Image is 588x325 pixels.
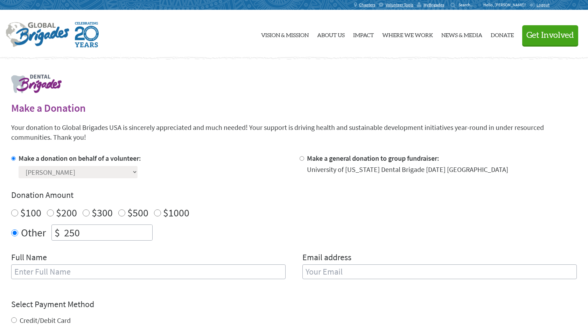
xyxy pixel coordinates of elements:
[537,2,549,7] span: Logout
[529,2,549,8] a: Logout
[386,2,413,8] span: Volunteer Tools
[423,2,444,8] span: MyBrigades
[307,165,508,174] div: University of [US_STATE] Dental Brigade [DATE] [GEOGRAPHIC_DATA]
[522,25,578,45] button: Get Involved
[441,16,482,52] a: News & Media
[11,75,62,93] img: logo-dental.png
[56,206,77,219] label: $200
[63,225,152,240] input: Enter Amount
[317,16,345,52] a: About Us
[261,16,309,52] a: Vision & Mission
[75,22,99,47] img: Global Brigades Celebrating 20 Years
[127,206,148,219] label: $500
[11,264,286,279] input: Enter Full Name
[458,2,478,7] input: Search...
[11,299,577,310] h4: Select Payment Method
[491,16,514,52] a: Donate
[11,123,577,142] p: Your donation to Global Brigades USA is sincerely appreciated and much needed! Your support is dr...
[21,224,46,241] label: Other
[483,2,529,8] p: Hello, [PERSON_NAME]!
[11,252,47,264] label: Full Name
[163,206,189,219] label: $1000
[307,154,439,162] label: Make a general donation to group fundraiser:
[19,154,141,162] label: Make a donation on behalf of a volunteer:
[11,102,577,114] h2: Make a Donation
[52,225,63,240] div: $
[92,206,113,219] label: $300
[6,22,69,47] img: Global Brigades Logo
[20,206,41,219] label: $100
[359,2,375,8] span: Chapters
[302,264,577,279] input: Your Email
[353,16,374,52] a: Impact
[302,252,351,264] label: Email address
[526,31,574,40] span: Get Involved
[20,316,71,325] label: Credit/Debit Card
[382,16,433,52] a: Where We Work
[11,189,577,201] h4: Donation Amount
